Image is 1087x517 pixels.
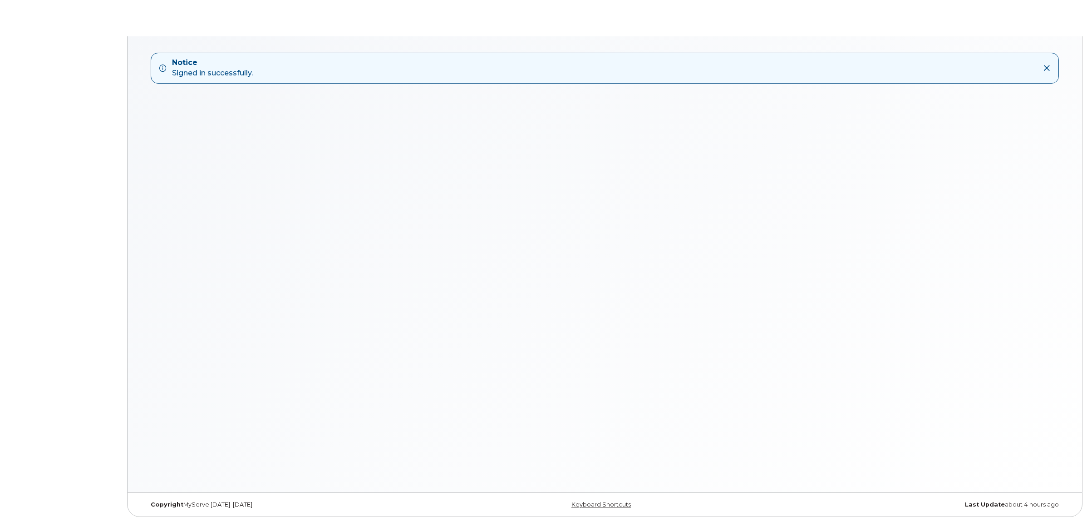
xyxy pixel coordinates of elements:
strong: Last Update [965,501,1005,508]
div: Signed in successfully. [172,58,253,79]
a: Keyboard Shortcuts [571,501,631,508]
strong: Notice [172,58,253,68]
div: MyServe [DATE]–[DATE] [144,501,451,508]
strong: Copyright [151,501,183,508]
div: about 4 hours ago [758,501,1066,508]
